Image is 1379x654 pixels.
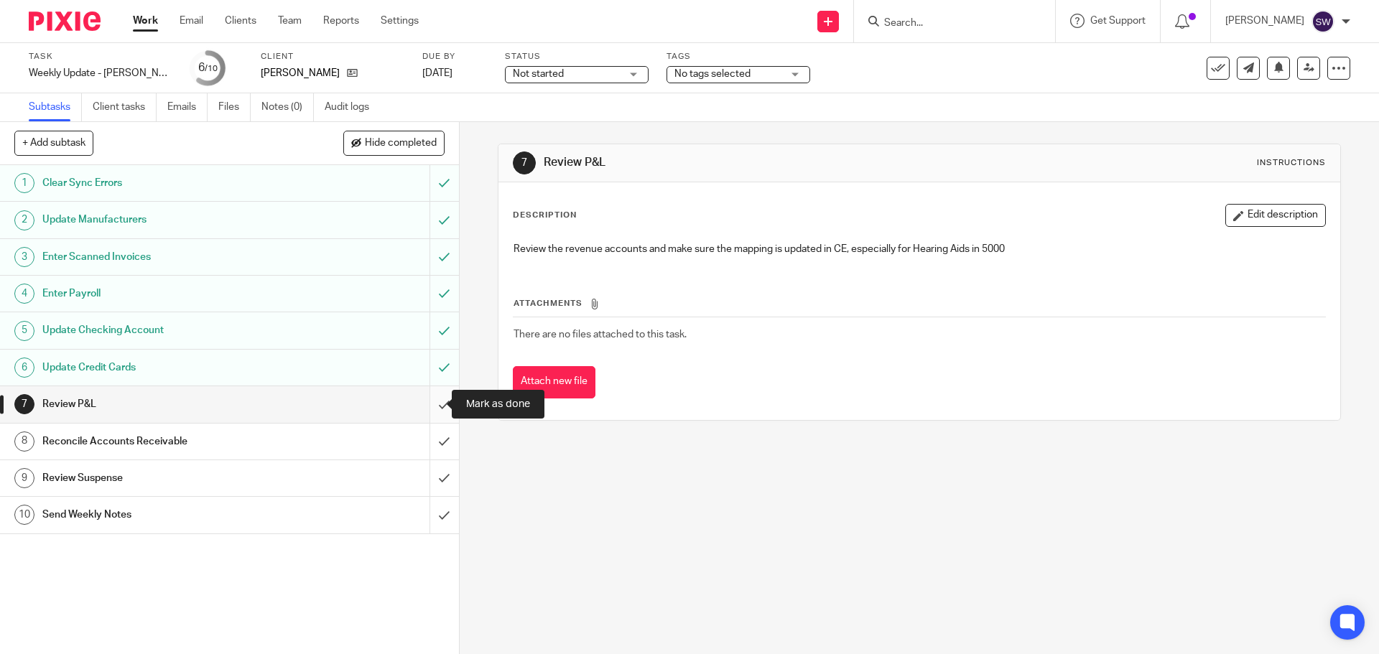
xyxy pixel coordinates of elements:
[14,284,34,304] div: 4
[14,173,34,193] div: 1
[667,51,810,62] label: Tags
[365,138,437,149] span: Hide completed
[513,210,577,221] p: Description
[42,393,291,415] h1: Review P&L
[325,93,380,121] a: Audit logs
[261,93,314,121] a: Notes (0)
[42,246,291,268] h1: Enter Scanned Invoices
[42,504,291,525] h1: Send Weekly Notes
[261,51,404,62] label: Client
[278,14,302,28] a: Team
[14,431,34,452] div: 8
[29,51,172,62] label: Task
[883,17,1012,30] input: Search
[225,14,256,28] a: Clients
[513,69,564,79] span: Not started
[674,69,751,79] span: No tags selected
[1311,10,1334,33] img: svg%3E
[1225,14,1304,28] p: [PERSON_NAME]
[42,431,291,452] h1: Reconcile Accounts Receivable
[42,209,291,230] h1: Update Manufacturers
[323,14,359,28] a: Reports
[198,60,218,76] div: 6
[513,366,595,398] button: Attach new file
[29,93,82,121] a: Subtasks
[42,319,291,341] h1: Update Checking Account
[42,283,291,304] h1: Enter Payroll
[514,299,582,307] span: Attachments
[42,467,291,489] h1: Review Suspense
[1225,204,1326,227] button: Edit description
[14,210,34,230] div: 2
[93,93,157,121] a: Client tasks
[29,11,101,31] img: Pixie
[505,51,649,62] label: Status
[514,330,687,340] span: There are no files attached to this task.
[544,155,950,170] h1: Review P&L
[133,14,158,28] a: Work
[381,14,419,28] a: Settings
[42,357,291,378] h1: Update Credit Cards
[42,172,291,194] h1: Clear Sync Errors
[218,93,251,121] a: Files
[14,358,34,378] div: 6
[29,66,172,80] div: Weekly Update - [PERSON_NAME]
[1257,157,1326,169] div: Instructions
[205,65,218,73] small: /10
[422,68,452,78] span: [DATE]
[513,151,536,174] div: 7
[14,394,34,414] div: 7
[261,66,340,80] p: [PERSON_NAME]
[167,93,208,121] a: Emails
[14,468,34,488] div: 9
[14,321,34,341] div: 5
[14,505,34,525] div: 10
[29,66,172,80] div: Weekly Update - Kelly
[343,131,445,155] button: Hide completed
[1090,16,1146,26] span: Get Support
[422,51,487,62] label: Due by
[14,247,34,267] div: 3
[514,242,1324,256] p: Review the revenue accounts and make sure the mapping is updated in CE, especially for Hearing Ai...
[14,131,93,155] button: + Add subtask
[180,14,203,28] a: Email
